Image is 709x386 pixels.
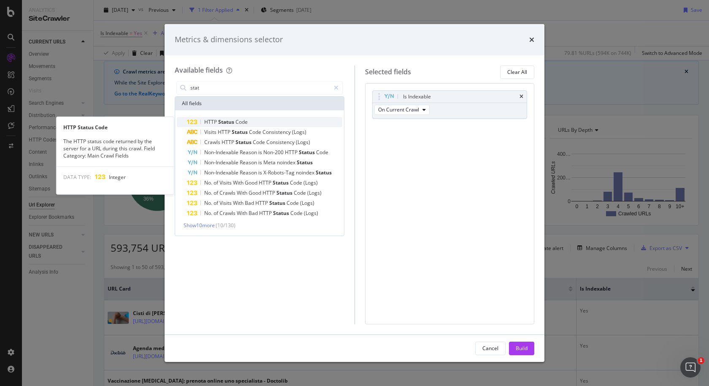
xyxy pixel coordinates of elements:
span: No. [204,199,214,207]
span: Code [316,149,328,156]
span: HTTP [204,118,218,125]
div: Clear All [507,68,527,76]
div: times [520,94,523,99]
span: (Logs) [303,179,318,186]
span: No. [204,189,214,196]
span: of [214,209,219,217]
span: With [233,199,245,207]
span: Non-Indexable [204,149,240,156]
span: With [237,209,249,217]
span: (Logs) [292,128,306,136]
span: HTTP [285,149,299,156]
button: Build [509,342,534,355]
div: Build [516,345,528,352]
iframe: Intercom live chat [680,357,701,378]
span: Reason [240,149,258,156]
span: Crawls [204,139,222,146]
span: Consistency [266,139,296,146]
span: 1 [698,357,704,364]
span: Good [249,189,262,196]
span: Status [235,139,253,146]
span: On Current Crawl [378,106,419,113]
span: Good [245,179,259,186]
span: Crawls [219,209,237,217]
div: The HTTP status code returned by the server for a URL during this crawl. Field Category: Main Cra... [57,138,174,159]
span: (Logs) [304,209,318,217]
span: Visits [219,199,233,207]
span: Status [232,128,249,136]
span: Reason [240,169,258,176]
span: Consistency [262,128,292,136]
span: HTTP [222,139,235,146]
div: Is Indexable [403,92,431,101]
span: Code [290,179,303,186]
span: HTTP [262,189,276,196]
span: Code [287,199,300,207]
span: Bad [249,209,259,217]
span: (Logs) [296,139,310,146]
div: Metrics & dimensions selector [175,34,283,45]
div: All fields [175,97,344,110]
span: Non-Indexable [204,169,240,176]
span: Non-200 [263,149,285,156]
span: Crawls [219,189,237,196]
button: On Current Crawl [374,105,430,115]
div: modal [165,24,544,362]
span: of [214,199,219,207]
span: is [258,159,263,166]
span: Status [276,189,294,196]
div: times [529,34,534,45]
span: Code [290,209,304,217]
span: Non-Indexable [204,159,240,166]
span: (Logs) [307,189,322,196]
span: Code [235,118,248,125]
span: Status [273,209,290,217]
div: Available fields [175,65,223,75]
span: Status [218,118,235,125]
span: of [214,189,219,196]
div: HTTP Status Code [57,124,174,131]
span: HTTP [259,209,273,217]
span: No. [204,179,214,186]
span: Code [294,189,307,196]
span: HTTP [255,199,269,207]
span: (Logs) [300,199,314,207]
span: Status [316,169,332,176]
span: Status [299,149,316,156]
button: Cancel [475,342,506,355]
div: Selected fields [365,67,411,77]
span: Visits [204,128,218,136]
span: is [258,169,263,176]
span: ( 10 / 130 ) [216,222,235,229]
span: is [258,149,263,156]
input: Search by field name [189,82,330,94]
span: noindex [277,159,297,166]
span: With [233,179,245,186]
div: Cancel [482,345,498,352]
span: X-Robots-Tag [263,169,296,176]
span: Status [297,159,313,166]
span: HTTP [259,179,273,186]
span: Reason [240,159,258,166]
span: Code [253,139,266,146]
span: Meta [263,159,277,166]
div: Is IndexabletimesOn Current Crawl [372,90,528,119]
span: With [237,189,249,196]
span: No. [204,209,214,217]
span: Code [249,128,262,136]
button: Clear All [500,65,534,79]
span: Status [273,179,290,186]
span: of [214,179,219,186]
span: Visits [219,179,233,186]
span: noindex [296,169,316,176]
span: Show 10 more [184,222,215,229]
span: Bad [245,199,255,207]
span: HTTP [218,128,232,136]
span: Status [269,199,287,207]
